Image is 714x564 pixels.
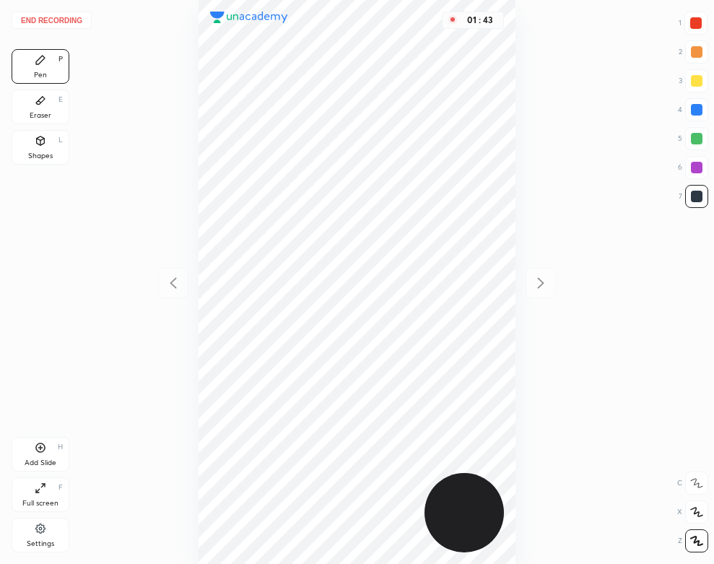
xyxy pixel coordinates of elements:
[677,472,708,495] div: C
[22,500,58,507] div: Full screen
[58,484,63,491] div: F
[679,12,708,35] div: 1
[678,156,708,179] div: 6
[58,96,63,103] div: E
[25,459,56,467] div: Add Slide
[679,40,708,64] div: 2
[58,136,63,144] div: L
[463,15,497,25] div: 01 : 43
[34,71,47,79] div: Pen
[27,540,54,547] div: Settings
[28,152,53,160] div: Shapes
[679,69,708,92] div: 3
[12,12,92,29] button: End recording
[678,529,708,552] div: Z
[678,127,708,150] div: 5
[210,12,288,23] img: logo.38c385cc.svg
[679,185,708,208] div: 7
[678,98,708,121] div: 4
[58,443,63,451] div: H
[30,112,51,119] div: Eraser
[677,500,708,524] div: X
[58,56,63,63] div: P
